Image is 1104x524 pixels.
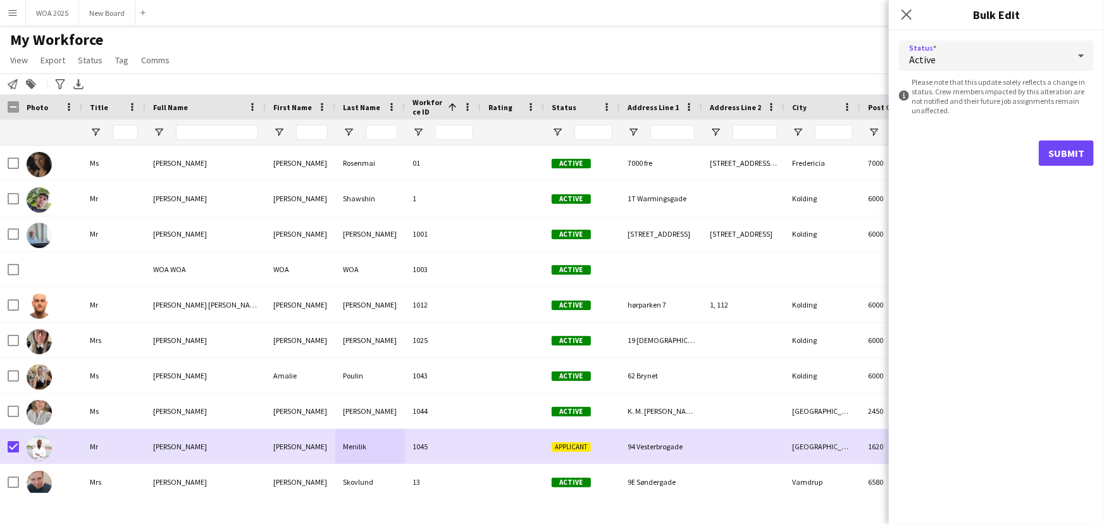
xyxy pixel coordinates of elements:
[889,6,1104,23] h3: Bulk Edit
[405,394,481,428] div: 1044
[620,287,702,322] div: hørparken 7
[35,52,70,68] a: Export
[405,429,481,464] div: 1045
[82,429,146,464] div: Mr
[860,146,936,180] div: 7000
[27,103,48,112] span: Photo
[710,103,761,112] span: Address Line 2
[620,465,702,499] div: 9E Søndergade
[620,429,702,464] div: 94 Vesterbrogade
[405,358,481,393] div: 1043
[343,103,380,112] span: Last Name
[176,125,258,140] input: Full Name Filter Input
[79,1,135,25] button: New Board
[628,103,679,112] span: Address Line 1
[23,77,39,92] app-action-btn: Add to tag
[785,181,860,216] div: Kolding
[153,406,207,416] span: [PERSON_NAME]
[552,478,591,487] span: Active
[82,358,146,393] div: Ms
[335,146,405,180] div: Rosenmai
[153,127,164,138] button: Open Filter Menu
[620,146,702,180] div: 7000 fre
[552,230,591,239] span: Active
[552,442,591,452] span: Applicant
[335,323,405,358] div: [PERSON_NAME]
[702,287,785,322] div: 1, 112
[620,181,702,216] div: 1T Warmingsgade
[335,394,405,428] div: [PERSON_NAME]
[266,323,335,358] div: [PERSON_NAME]
[405,465,481,499] div: 13
[273,103,312,112] span: First Name
[82,394,146,428] div: Ms
[266,287,335,322] div: [PERSON_NAME]
[266,465,335,499] div: [PERSON_NAME]
[899,77,1094,115] div: Please note that this update solely reflects a change in status. Crew members impacted by this al...
[620,358,702,393] div: 62 Brynet
[868,103,904,112] span: Post Code
[335,181,405,216] div: Shawshin
[335,216,405,251] div: [PERSON_NAME]
[27,152,52,177] img: Ida Rosenmai
[620,216,702,251] div: [STREET_ADDRESS]
[266,216,335,251] div: [PERSON_NAME]
[702,146,785,180] div: [STREET_ADDRESS]. [PERSON_NAME] lej. 17
[26,1,79,25] button: WOA 2025
[335,252,405,287] div: WOA
[10,30,103,49] span: My Workforce
[141,54,170,66] span: Comms
[335,465,405,499] div: Skovlund
[90,127,101,138] button: Open Filter Menu
[153,229,207,239] span: [PERSON_NAME]
[785,394,860,428] div: [GEOGRAPHIC_DATA]
[405,323,481,358] div: 1025
[785,323,860,358] div: Kolding
[552,336,591,346] span: Active
[266,429,335,464] div: [PERSON_NAME]
[860,181,936,216] div: 6000
[909,53,936,66] span: Active
[552,301,591,310] span: Active
[71,77,86,92] app-action-btn: Export XLSX
[27,223,52,248] img: Søren Madsen
[710,127,721,138] button: Open Filter Menu
[860,216,936,251] div: 6000
[412,127,424,138] button: Open Filter Menu
[153,477,207,487] span: [PERSON_NAME]
[405,216,481,251] div: 1001
[27,329,52,354] img: Camilla Madsen
[136,52,175,68] a: Comms
[335,287,405,322] div: [PERSON_NAME]
[266,146,335,180] div: [PERSON_NAME]
[628,127,639,138] button: Open Filter Menu
[785,429,860,464] div: [GEOGRAPHIC_DATA]
[266,358,335,393] div: Amalie
[552,407,591,416] span: Active
[335,358,405,393] div: Poulin
[113,125,138,140] input: Title Filter Input
[110,52,133,68] a: Tag
[792,103,807,112] span: City
[153,265,186,274] span: WOA WOA
[552,103,576,112] span: Status
[153,442,207,451] span: [PERSON_NAME]
[860,429,936,464] div: 1620
[860,358,936,393] div: 6000
[82,181,146,216] div: Mr
[860,465,936,499] div: 6580
[153,103,188,112] span: Full Name
[273,127,285,138] button: Open Filter Menu
[860,287,936,322] div: 6000
[733,125,777,140] input: Address Line 2 Filter Input
[868,127,879,138] button: Open Filter Menu
[1039,140,1094,166] button: Submit
[73,52,108,68] a: Status
[574,125,612,140] input: Status Filter Input
[266,394,335,428] div: [PERSON_NAME]
[82,465,146,499] div: Mrs
[27,365,52,390] img: Amalie Poulin
[552,371,591,381] span: Active
[815,125,853,140] input: City Filter Input
[296,125,328,140] input: First Name Filter Input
